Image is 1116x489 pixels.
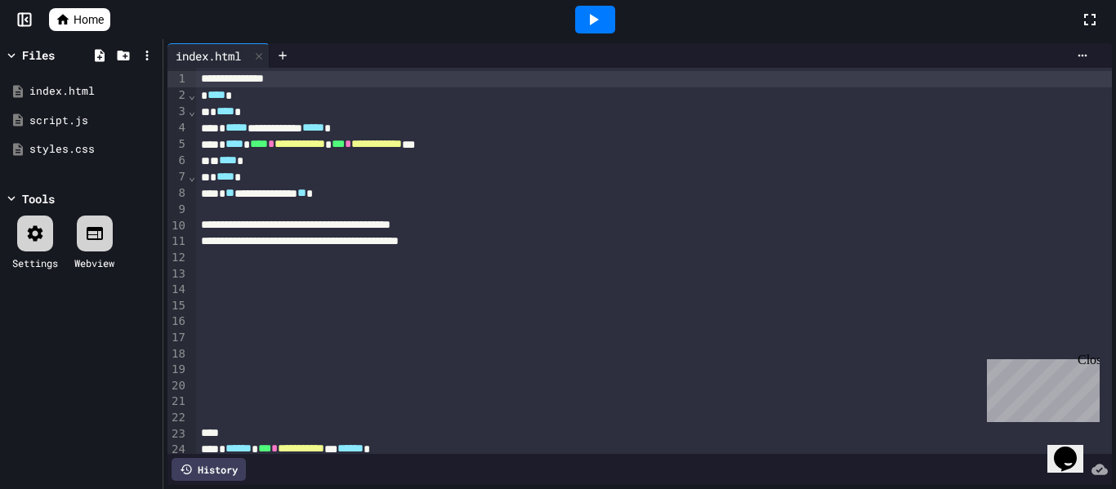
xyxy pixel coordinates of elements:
[1047,424,1100,473] iframe: chat widget
[167,313,188,330] div: 16
[167,426,188,442] div: 23
[7,7,113,104] div: Chat with us now!Close
[29,113,157,129] div: script.js
[167,71,188,87] div: 1
[167,43,270,68] div: index.html
[188,104,196,118] span: Fold line
[167,282,188,298] div: 14
[188,170,196,183] span: Fold line
[188,88,196,101] span: Fold line
[12,256,58,270] div: Settings
[29,141,157,158] div: styles.css
[167,202,188,218] div: 9
[167,393,188,410] div: 21
[172,458,246,481] div: History
[167,266,188,282] div: 13
[74,256,114,270] div: Webview
[167,378,188,394] div: 20
[167,250,188,266] div: 12
[167,169,188,185] div: 7
[49,8,110,31] a: Home
[167,298,188,314] div: 15
[22,47,55,64] div: Files
[167,410,188,426] div: 22
[167,153,188,169] div: 6
[167,47,249,64] div: index.html
[167,218,188,234] div: 10
[22,190,55,207] div: Tools
[167,87,188,104] div: 2
[167,233,188,250] div: 11
[167,362,188,378] div: 19
[167,330,188,346] div: 17
[167,185,188,202] div: 8
[167,104,188,120] div: 3
[29,83,157,100] div: index.html
[167,346,188,362] div: 18
[167,120,188,136] div: 4
[167,136,188,153] div: 5
[74,11,104,28] span: Home
[167,442,188,458] div: 24
[980,353,1100,422] iframe: chat widget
